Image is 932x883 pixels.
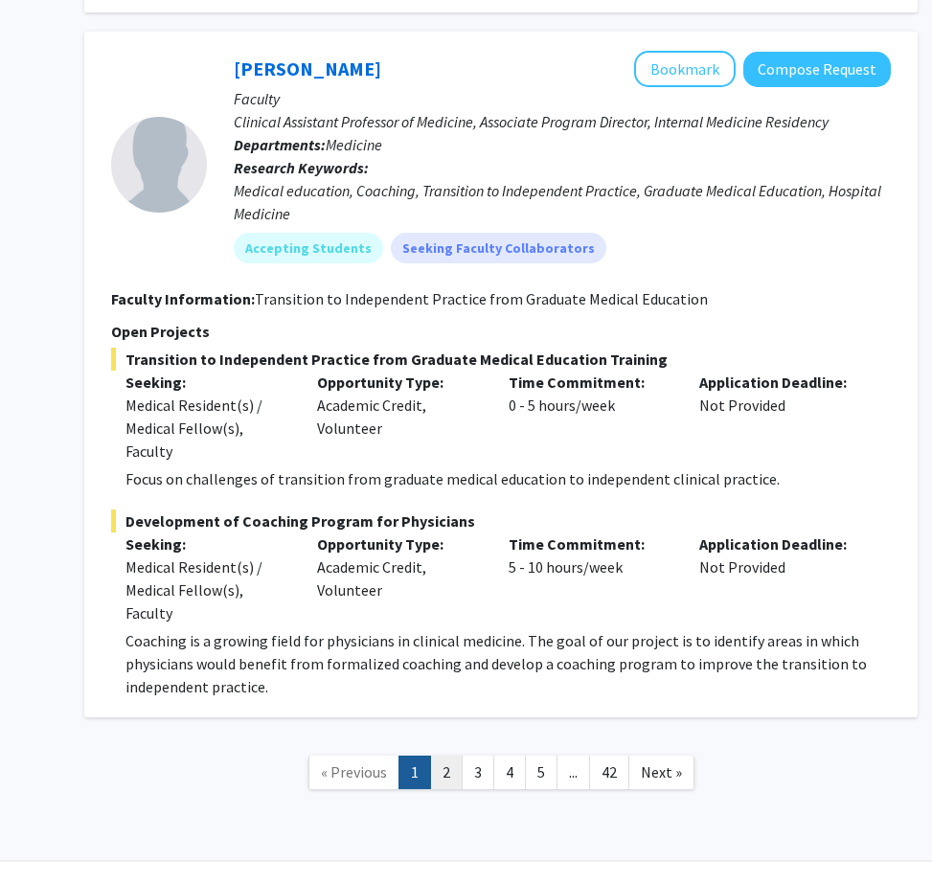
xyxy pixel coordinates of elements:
[699,371,862,394] p: Application Deadline:
[317,371,480,394] p: Opportunity Type:
[125,467,891,490] p: Focus on challenges of transition from graduate medical education to independent clinical practice.
[391,233,606,263] mat-chip: Seeking Faculty Collaborators
[125,629,891,698] p: Coaching is a growing field for physicians in clinical medicine. The goal of our project is to id...
[699,532,862,555] p: Application Deadline:
[509,371,671,394] p: Time Commitment:
[125,371,288,394] p: Seeking:
[234,158,369,177] b: Research Keywords:
[628,756,694,789] a: Next
[685,371,876,463] div: Not Provided
[111,289,255,308] b: Faculty Information:
[569,762,578,781] span: ...
[14,797,81,869] iframe: Chat
[125,555,288,624] div: Medical Resident(s) / Medical Fellow(s), Faculty
[509,532,671,555] p: Time Commitment:
[111,320,891,343] p: Open Projects
[317,532,480,555] p: Opportunity Type:
[641,762,682,781] span: Next »
[234,57,381,80] a: [PERSON_NAME]
[234,179,891,225] div: Medical education, Coaching, Transition to Independent Practice, Graduate Medical Education, Hosp...
[493,756,526,789] a: 4
[234,87,891,110] p: Faculty
[303,532,494,624] div: Academic Credit, Volunteer
[84,736,918,814] nav: Page navigation
[494,371,686,463] div: 0 - 5 hours/week
[303,371,494,463] div: Academic Credit, Volunteer
[462,756,494,789] a: 3
[111,509,891,532] span: Development of Coaching Program for Physicians
[111,348,891,371] span: Transition to Independent Practice from Graduate Medical Education Training
[430,756,463,789] a: 2
[234,233,383,263] mat-chip: Accepting Students
[589,756,629,789] a: 42
[234,135,326,154] b: Departments:
[308,756,399,789] a: Previous Page
[525,756,557,789] a: 5
[398,756,431,789] a: 1
[494,532,686,624] div: 5 - 10 hours/week
[743,52,891,87] button: Compose Request to Timothy Kuchera
[125,532,288,555] p: Seeking:
[685,532,876,624] div: Not Provided
[326,135,382,154] span: Medicine
[634,51,736,87] button: Add Timothy Kuchera to Bookmarks
[234,110,891,133] p: Clinical Assistant Professor of Medicine, Associate Program Director, Internal Medicine Residency
[125,394,288,463] div: Medical Resident(s) / Medical Fellow(s), Faculty
[255,289,708,308] fg-read-more: Transition to Independent Practice from Graduate Medical Education
[321,762,387,781] span: « Previous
